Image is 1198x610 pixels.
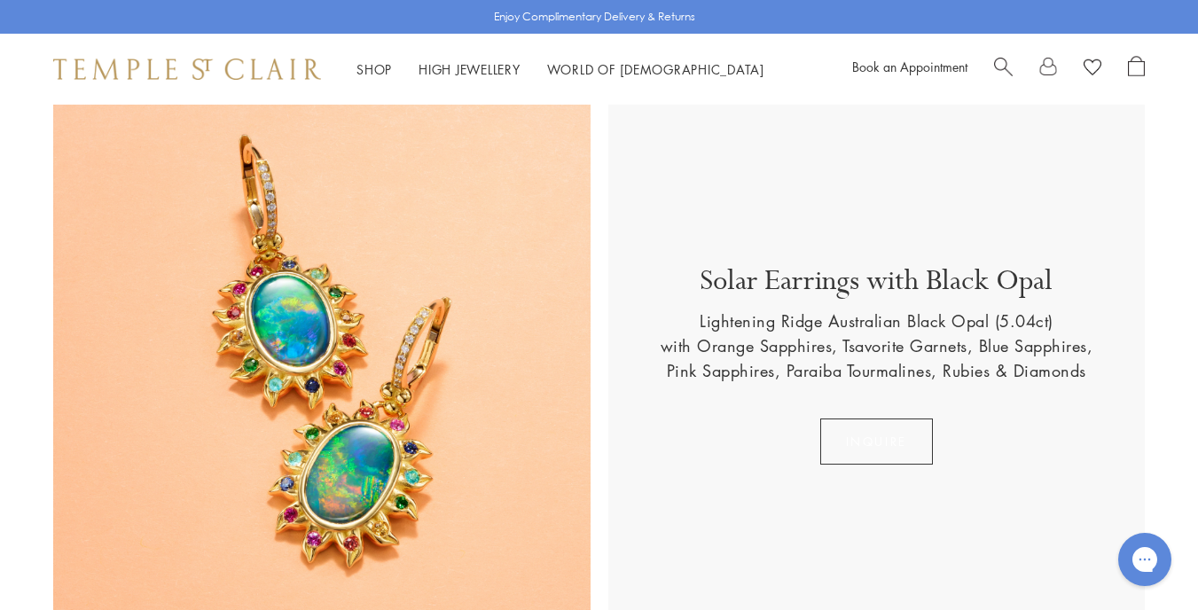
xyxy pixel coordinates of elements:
[1109,527,1180,592] iframe: Gorgias live chat messenger
[356,59,764,81] nav: Main navigation
[1128,56,1145,82] a: Open Shopping Bag
[852,58,967,75] a: Book an Appointment
[53,59,321,80] img: Temple St. Clair
[700,309,1053,333] p: Lightening Ridge Australian Black Opal (5.04ct)
[494,8,695,26] p: Enjoy Complimentary Delivery & Returns
[994,56,1013,82] a: Search
[1084,56,1101,82] a: View Wishlist
[356,60,392,78] a: ShopShop
[547,60,764,78] a: World of [DEMOGRAPHIC_DATA]World of [DEMOGRAPHIC_DATA]
[700,262,1053,309] p: Solar Earrings with Black Opal
[419,60,521,78] a: High JewelleryHigh Jewellery
[654,333,1098,383] p: with Orange Sapphires, Tsavorite Garnets, Blue Sapphires, Pink Sapphires, Paraiba Tourmalines, Ru...
[820,418,933,465] button: INQUIRE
